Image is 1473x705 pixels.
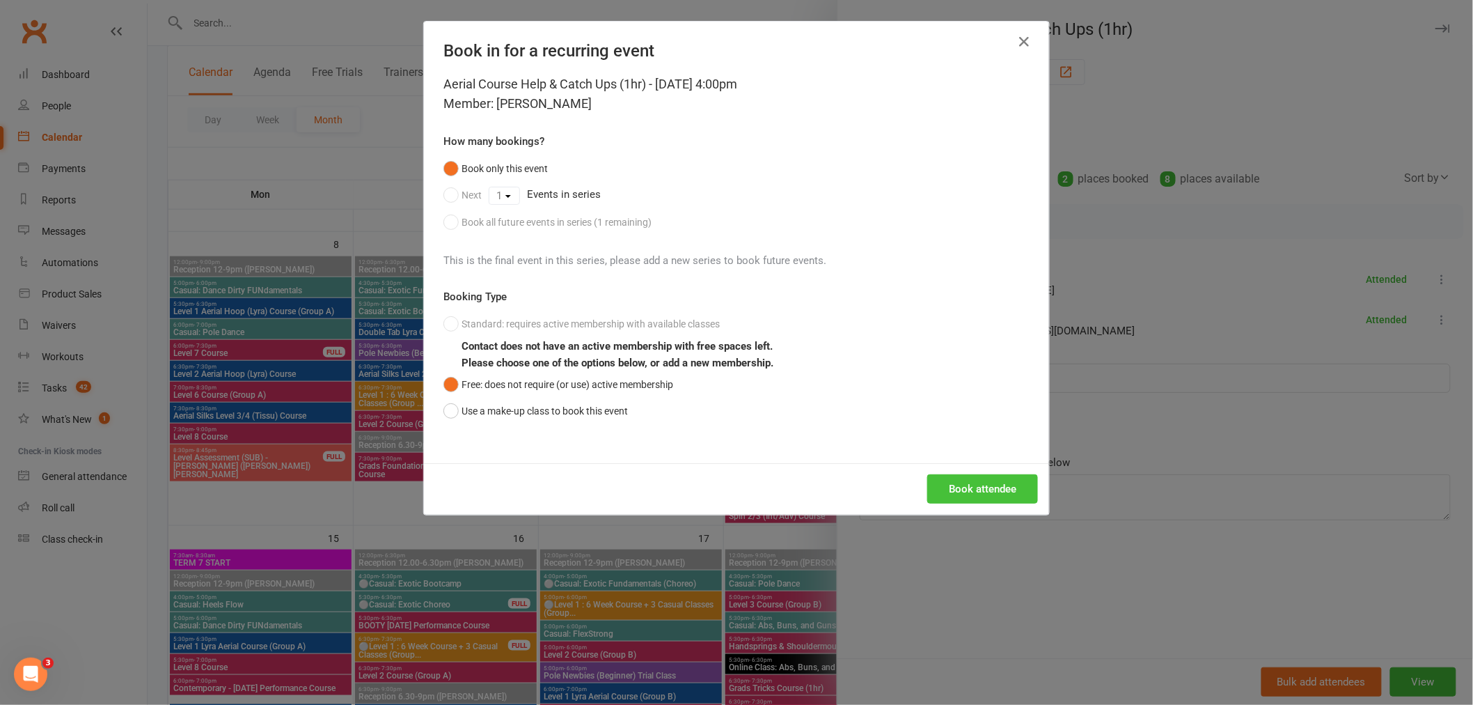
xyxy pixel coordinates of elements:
[14,658,47,691] iframe: Intercom live chat
[443,155,548,182] button: Book only this event
[443,235,1030,269] div: This is the final event in this series, please add a new series to book future events.
[443,133,544,150] label: How many bookings?
[1013,31,1035,53] button: Close
[443,41,1030,61] h4: Book in for a recurring event
[927,474,1038,504] button: Book attendee
[462,357,773,369] b: Please choose one of the options below, or add a new membership.
[443,182,1030,208] div: Events in series
[462,340,773,352] b: Contact does not have an active membership with free spaces left.
[443,75,1030,114] div: Aerial Course Help & Catch Ups (1hr) - [DATE] 4:00pm Member: [PERSON_NAME]
[443,371,673,398] button: Free: does not require (or use) active membership
[443,398,628,424] button: Use a make-up class to book this event
[443,288,507,305] label: Booking Type
[42,658,54,669] span: 3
